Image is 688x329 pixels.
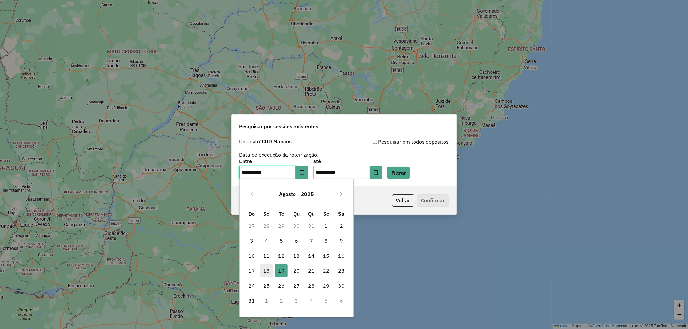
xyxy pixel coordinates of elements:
[320,219,333,232] span: 1
[304,293,319,308] td: 4
[274,233,289,248] td: 5
[239,122,319,130] span: Pesquisar por sessões existentes
[323,210,329,217] span: Se
[387,167,410,179] button: Filtrar
[274,248,289,263] td: 12
[239,138,292,145] label: Depósito:
[289,233,304,248] td: 6
[320,249,333,262] span: 15
[289,263,304,278] td: 20
[259,293,274,308] td: 1
[244,218,259,233] td: 27
[334,248,349,263] td: 16
[274,293,289,308] td: 2
[246,189,257,199] button: Previous Month
[319,248,334,263] td: 15
[290,279,303,292] span: 27
[304,218,319,233] td: 31
[259,278,274,293] td: 25
[260,249,273,262] span: 11
[335,234,348,247] span: 9
[319,218,334,233] td: 1
[275,264,288,277] span: 19
[293,210,300,217] span: Qu
[245,249,258,262] span: 10
[320,234,333,247] span: 8
[334,263,349,278] td: 23
[275,249,288,262] span: 12
[259,248,274,263] td: 11
[275,234,288,247] span: 5
[290,249,303,262] span: 13
[298,186,316,202] button: Choose Year
[304,248,319,263] td: 14
[289,293,304,308] td: 3
[319,278,334,293] td: 29
[335,279,348,292] span: 30
[239,151,319,159] label: Data de execução da roteirização:
[244,248,259,263] td: 10
[313,157,382,165] label: até
[334,218,349,233] td: 2
[259,263,274,278] td: 18
[335,264,348,277] span: 23
[274,263,289,278] td: 19
[334,233,349,248] td: 9
[290,234,303,247] span: 6
[275,279,288,292] span: 26
[274,278,289,293] td: 26
[319,263,334,278] td: 22
[296,166,308,179] button: Choose Date
[308,210,314,217] span: Qu
[248,210,255,217] span: Do
[336,189,346,199] button: Next Month
[244,293,259,308] td: 31
[239,157,308,165] label: Entre
[260,264,273,277] span: 18
[335,249,348,262] span: 16
[260,234,273,247] span: 4
[290,264,303,277] span: 20
[289,218,304,233] td: 30
[305,234,318,247] span: 7
[392,194,414,207] button: Voltar
[244,233,259,248] td: 3
[305,264,318,277] span: 21
[320,264,333,277] span: 22
[244,263,259,278] td: 17
[304,233,319,248] td: 7
[289,248,304,263] td: 13
[245,264,258,277] span: 17
[259,218,274,233] td: 28
[245,294,258,307] span: 31
[319,293,334,308] td: 5
[244,278,259,293] td: 24
[289,278,304,293] td: 27
[344,138,449,146] div: Pesquisar em todos depósitos
[304,278,319,293] td: 28
[320,279,333,292] span: 29
[338,210,344,217] span: Sa
[334,293,349,308] td: 6
[262,138,292,145] strong: CDD Manaus
[279,210,284,217] span: Te
[305,249,318,262] span: 14
[274,218,289,233] td: 29
[335,219,348,232] span: 2
[239,179,354,317] div: Choose Date
[260,279,273,292] span: 25
[264,210,270,217] span: Se
[245,279,258,292] span: 24
[276,186,298,202] button: Choose Month
[319,233,334,248] td: 8
[304,263,319,278] td: 21
[245,234,258,247] span: 3
[259,233,274,248] td: 4
[370,166,382,179] button: Choose Date
[334,278,349,293] td: 30
[305,279,318,292] span: 28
